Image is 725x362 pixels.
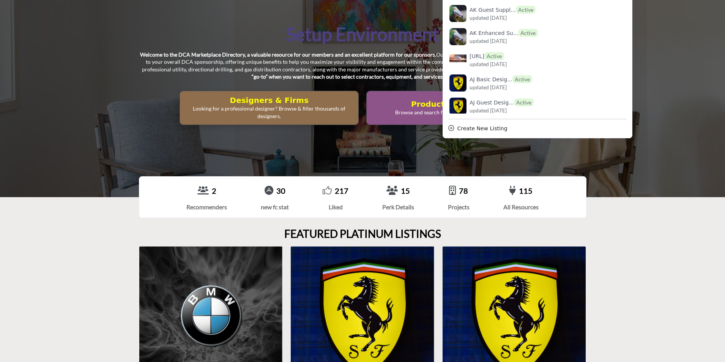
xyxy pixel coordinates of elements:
a: aj-guest-designer logo AJ Guest Desig...Active updated [DATE] [448,98,552,115]
h2: FEATURED PLATINUM LISTINGS [284,228,441,240]
img: aj-guest-designer logo [449,98,467,115]
h1: Setup Environment [286,22,439,46]
p: Our directory features various levels of listings that correspond to your overall DCA sponsorship... [139,51,586,81]
h6: AK Enhanced Supplier [470,29,538,37]
span: Active [484,52,504,60]
img: ak-enhanced-supplier logo [449,28,467,45]
span: Active [514,98,534,106]
span: updated [DATE] [470,106,507,114]
a: 15 [401,186,410,195]
img: ak-guest-supplier logo [449,5,467,22]
span: Active [518,29,538,37]
h6: AJ Basic Designer [470,75,532,83]
a: 78 [459,186,468,195]
a: 30 [276,186,285,195]
a: View Recommenders [197,186,209,196]
p: Looking for a professional designer? Browse & filter thousands of designers. [182,105,356,120]
span: Active [516,6,536,14]
a: 115 [519,186,533,195]
div: Create New Listing [448,125,627,133]
h6: AJ Guest Designer [470,98,534,106]
p: Browse and search for suppliers and manufacturers [369,109,543,116]
button: Product & Resources Browse and search for suppliers and manufacturers [366,91,545,125]
a: aj-basic-designer logo AJ Basic Desig...Active updated [DATE] [448,74,552,92]
span: updated [DATE] [470,83,507,91]
a: ak-enhanced-supplier logo AK Enhanced Su...Active updated [DATE] [448,28,552,45]
span: updated [DATE] [470,60,507,68]
a: hello-carls logo [URL]Active updated [DATE] [448,51,552,68]
h6: AK Guest Supplier [470,6,536,14]
span: updated [DATE] [470,37,507,45]
div: Perk Details [382,202,414,212]
span: Active [512,75,532,83]
a: 2 [212,186,216,195]
strong: Welcome to the DCA Marketplace Directory, a valuable resource for our members and an excellent pl... [140,51,436,58]
img: hello-carls logo [449,51,467,68]
a: 217 [335,186,348,195]
h2: Product & Resources [369,100,543,109]
div: Projects [448,202,470,212]
div: new fc stat [261,202,289,212]
div: Liked [323,202,348,212]
div: All Resources [503,202,539,212]
div: Recommenders [186,202,227,212]
button: Designers & Firms Looking for a professional designer? Browse & filter thousands of designers. [180,91,359,125]
img: aj-basic-designer logo [449,74,467,92]
i: Go to Liked [323,186,332,195]
h6: Classbuddy.AI [470,52,504,60]
span: updated [DATE] [470,14,507,22]
h2: Designers & Firms [182,96,356,105]
a: ak-guest-supplier logo AK Guest Suppl...Active updated [DATE] [448,5,552,22]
